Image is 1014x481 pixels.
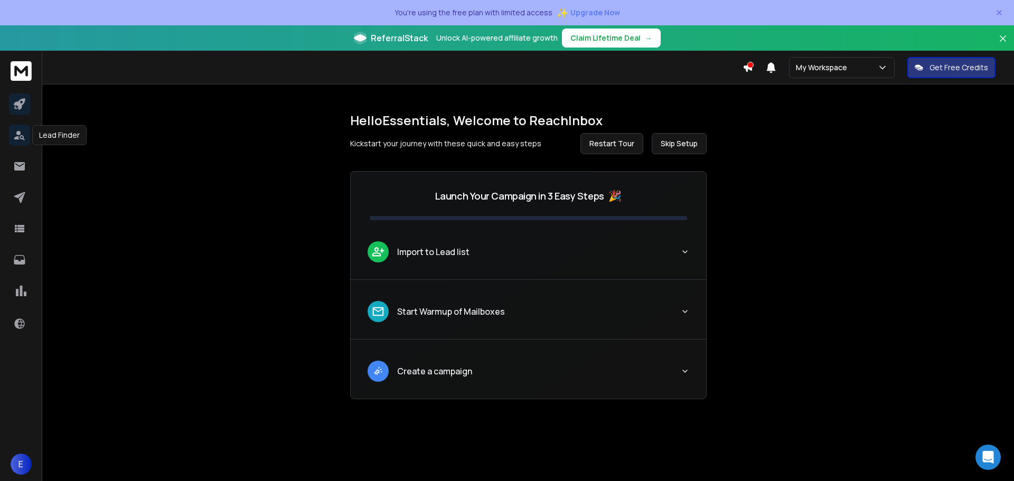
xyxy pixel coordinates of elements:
button: Close banner [996,32,1010,57]
div: Lead Finder [32,125,87,145]
button: E [11,454,32,475]
p: You're using the free plan with limited access [395,7,552,18]
button: Restart Tour [580,133,643,154]
img: lead [371,245,385,258]
img: lead [371,364,385,378]
button: Claim Lifetime Deal→ [562,29,661,48]
span: ReferralStack [371,32,428,44]
p: Launch Your Campaign in 3 Easy Steps [435,188,604,203]
button: leadCreate a campaign [351,352,706,399]
span: 🎉 [608,188,622,203]
div: Open Intercom Messenger [975,445,1001,470]
p: Kickstart your journey with these quick and easy steps [350,138,541,149]
button: Skip Setup [652,133,707,154]
button: leadImport to Lead list [351,233,706,279]
p: My Workspace [796,62,851,73]
span: → [645,33,652,43]
span: Skip Setup [661,138,698,149]
p: Create a campaign [397,365,472,378]
span: ✨ [557,5,568,20]
p: Start Warmup of Mailboxes [397,305,505,318]
h1: Hello Essentials , Welcome to ReachInbox [350,112,707,129]
button: Get Free Credits [907,57,996,78]
img: lead [371,305,385,318]
p: Unlock AI-powered affiliate growth [436,33,558,43]
p: Import to Lead list [397,246,470,258]
button: leadStart Warmup of Mailboxes [351,293,706,339]
span: Upgrade Now [570,7,620,18]
button: ✨Upgrade Now [557,2,620,23]
p: Get Free Credits [929,62,988,73]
